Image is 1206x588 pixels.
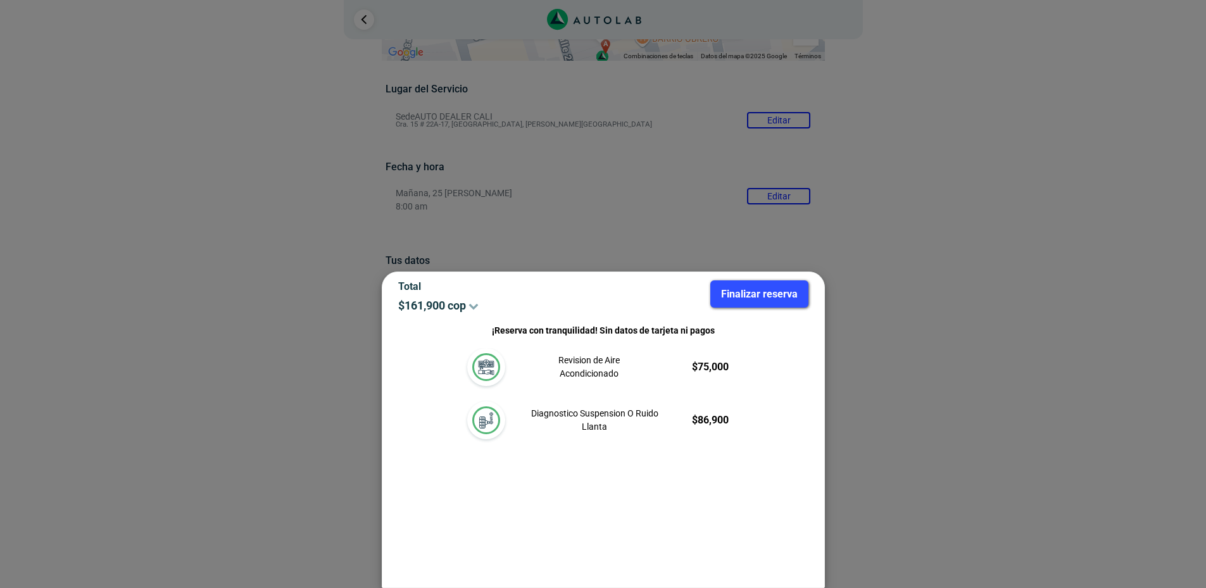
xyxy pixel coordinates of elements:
img: diagnostic_suspension-v3.svg [472,406,500,434]
p: Total [398,280,594,292]
p: Diagnostico Suspension O Ruido Llanta [529,407,660,434]
img: aire_acondicionado-v3.svg [472,353,500,381]
p: ¡Reserva con tranquilidad! Sin datos de tarjeta ni pagos [398,323,808,338]
p: Revision de Aire Acondicionado [529,354,650,380]
p: $ 161,900 cop [398,299,594,312]
p: $ 86,900 [660,413,729,428]
button: Finalizar reserva [710,280,808,308]
p: $ 75,000 [650,360,729,375]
